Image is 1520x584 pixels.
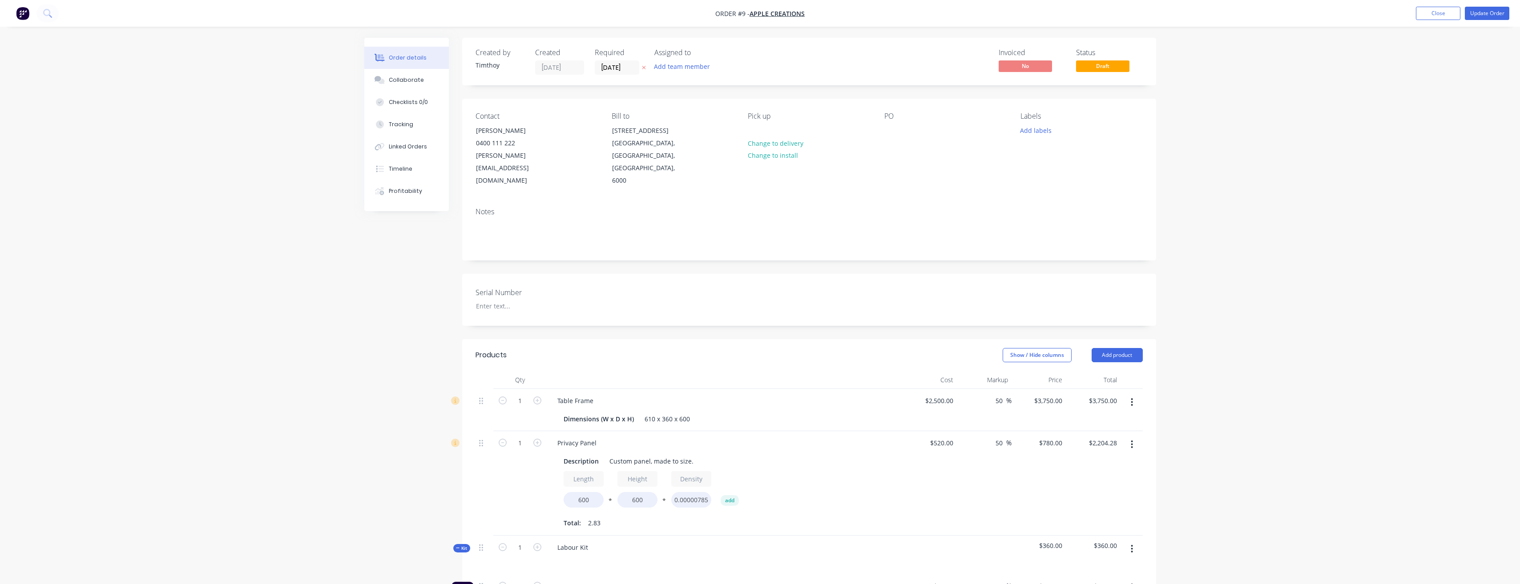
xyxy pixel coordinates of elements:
span: $360.00 [1069,541,1117,550]
span: % [1006,438,1012,448]
div: 0400 111 222 [476,137,550,149]
div: Contact [476,112,597,120]
button: add [721,495,739,506]
button: Timeline [364,158,449,180]
span: Order #9 - [715,9,750,18]
div: Tracking [389,120,413,128]
input: Value [617,492,657,508]
button: Add product [1092,348,1143,362]
span: Kit [456,545,468,552]
div: Qty [493,371,547,389]
span: 2.83 [588,518,601,528]
button: Checklists 0/0 [364,91,449,113]
button: Change to install [743,149,802,161]
div: Cost [903,371,957,389]
label: Serial Number [476,287,587,298]
div: PO [884,112,1006,120]
div: Order details [389,54,427,62]
div: Linked Orders [389,143,427,151]
div: 610 x 360 x 600 [641,412,693,425]
div: [GEOGRAPHIC_DATA], [GEOGRAPHIC_DATA], [GEOGRAPHIC_DATA], 6000 [612,137,686,187]
div: Timeline [389,165,412,173]
input: Label [671,471,711,487]
div: Pick up [748,112,870,120]
div: Notes [476,208,1143,216]
button: Add team member [649,60,714,72]
div: [PERSON_NAME] [476,124,550,137]
div: Products [476,350,507,360]
div: Markup [957,371,1012,389]
span: $360.00 [1015,541,1063,550]
div: Kit [453,544,470,552]
div: Collaborate [389,76,424,84]
div: [PERSON_NAME][EMAIL_ADDRESS][DOMAIN_NAME] [476,149,550,187]
button: Update Order [1465,7,1509,20]
button: Tracking [364,113,449,136]
div: [PERSON_NAME]0400 111 222[PERSON_NAME][EMAIL_ADDRESS][DOMAIN_NAME] [468,124,557,187]
button: Linked Orders [364,136,449,158]
a: Apple Creations [750,9,805,18]
input: Value [671,492,711,508]
div: Custom panel, made to size. [606,455,697,468]
button: Add team member [654,60,715,72]
div: Required [595,48,644,57]
div: Timthoy [476,60,524,70]
div: Status [1076,48,1143,57]
div: Labour Kit [550,541,595,554]
input: Value [564,492,604,508]
button: Add labels [1016,124,1056,136]
button: Change to delivery [743,137,808,149]
button: Show / Hide columns [1003,348,1072,362]
div: [STREET_ADDRESS][GEOGRAPHIC_DATA], [GEOGRAPHIC_DATA], [GEOGRAPHIC_DATA], 6000 [605,124,693,187]
span: Total: [564,518,581,528]
div: Profitability [389,187,422,195]
div: Total [1066,371,1121,389]
span: % [1006,396,1012,406]
button: Profitability [364,180,449,202]
div: Description [560,455,602,468]
div: [STREET_ADDRESS] [612,124,686,137]
span: No [999,60,1052,72]
div: Invoiced [999,48,1065,57]
div: Table Frame [550,394,601,407]
div: Labels [1020,112,1142,120]
div: Bill to [612,112,734,120]
div: Created [535,48,584,57]
button: Collaborate [364,69,449,91]
div: Checklists 0/0 [389,98,428,106]
div: Price [1012,371,1066,389]
span: Draft [1076,60,1129,72]
div: Assigned to [654,48,743,57]
button: Order details [364,47,449,69]
input: Label [564,471,604,487]
div: Privacy Panel [550,436,604,449]
button: Close [1416,7,1460,20]
input: Label [617,471,657,487]
div: Dimensions (W x D x H) [560,412,637,425]
img: Factory [16,7,29,20]
div: Created by [476,48,524,57]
